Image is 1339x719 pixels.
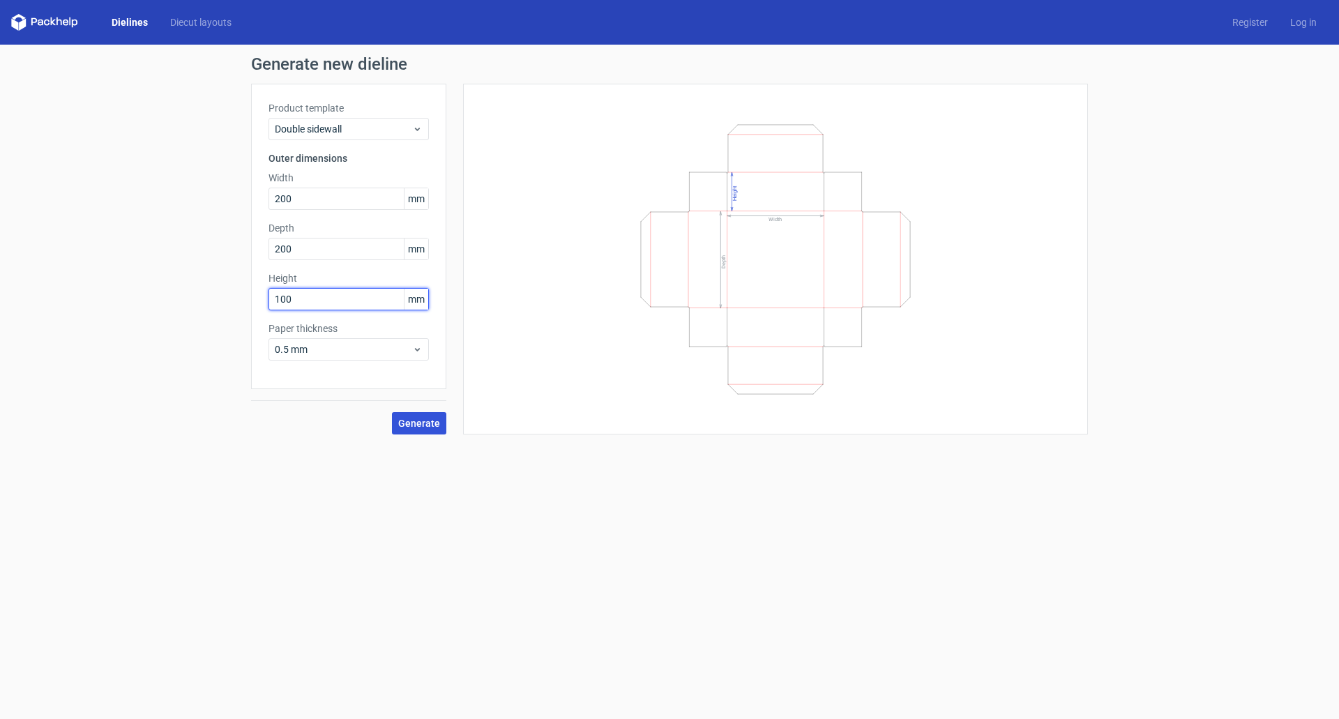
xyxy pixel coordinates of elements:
span: mm [404,188,428,209]
text: Width [769,216,782,222]
label: Product template [268,101,429,115]
label: Depth [268,221,429,235]
button: Generate [392,412,446,434]
text: Height [732,186,738,201]
span: mm [404,289,428,310]
span: 0.5 mm [275,342,412,356]
a: Log in [1279,15,1328,29]
a: Diecut layouts [159,15,243,29]
span: Double sidewall [275,122,412,136]
label: Paper thickness [268,321,429,335]
span: mm [404,239,428,259]
h3: Outer dimensions [268,151,429,165]
label: Height [268,271,429,285]
h1: Generate new dieline [251,56,1088,73]
text: Depth [720,255,727,268]
a: Dielines [100,15,159,29]
a: Register [1221,15,1279,29]
label: Width [268,171,429,185]
span: Generate [398,418,440,428]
